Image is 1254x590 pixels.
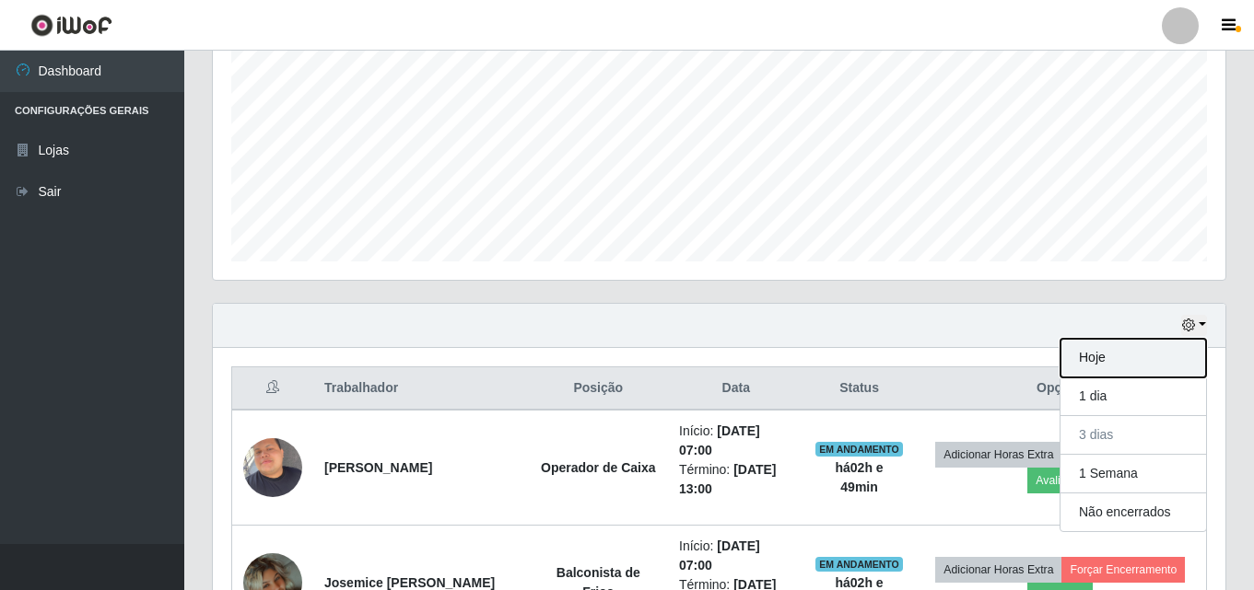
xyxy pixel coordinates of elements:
[1061,557,1185,583] button: Forçar Encerramento
[815,557,903,572] span: EM ANDAMENTO
[324,460,432,475] strong: [PERSON_NAME]
[243,428,302,506] img: 1734154515134.jpeg
[679,537,792,575] li: Início:
[804,367,915,411] th: Status
[679,538,760,573] time: [DATE] 07:00
[679,422,792,460] li: Início:
[324,575,495,590] strong: Josemice [PERSON_NAME]
[935,442,1061,468] button: Adicionar Horas Extra
[529,367,668,411] th: Posição
[835,460,883,494] strong: há 02 h e 49 min
[935,557,1061,583] button: Adicionar Horas Extra
[541,460,656,475] strong: Operador de Caixa
[1061,455,1206,493] button: 1 Semana
[668,367,803,411] th: Data
[815,442,903,457] span: EM ANDAMENTO
[679,423,760,457] time: [DATE] 07:00
[1061,416,1206,455] button: 3 dias
[1061,493,1206,531] button: Não encerrados
[679,460,792,499] li: Término:
[1061,339,1206,377] button: Hoje
[915,367,1207,411] th: Opções
[30,14,112,37] img: CoreUI Logo
[313,367,529,411] th: Trabalhador
[1061,377,1206,416] button: 1 dia
[1027,468,1093,493] button: Avaliação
